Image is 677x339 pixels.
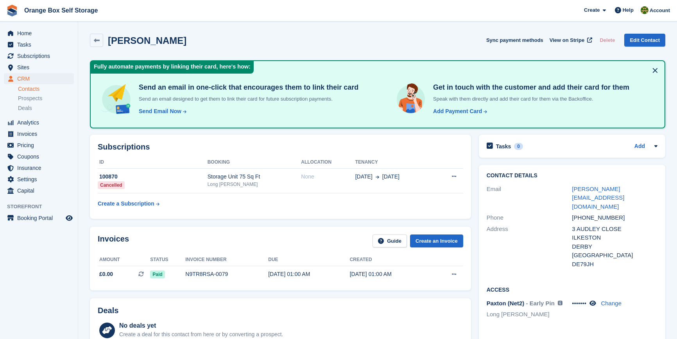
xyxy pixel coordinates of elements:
th: Amount [98,254,150,266]
div: None [301,173,355,181]
h4: Send an email in one-click that encourages them to link their card [136,83,358,92]
a: menu [4,185,74,196]
span: Invoices [17,128,64,139]
li: Long [PERSON_NAME] [487,310,572,319]
a: Deals [18,104,74,112]
span: Tasks [17,39,64,50]
h2: [PERSON_NAME] [108,35,186,46]
p: Send an email designed to get them to link their card for future subscription payments. [136,95,358,103]
span: £0.00 [99,270,113,278]
div: Fully automate payments by linking their card, here's how: [91,61,254,74]
p: Speak with them directly and add their card for them via the Backoffice. [430,95,629,103]
img: send-email-b5881ef4c8f827a638e46e229e590028c7e36e3a6c99d2365469aff88783de13.svg [100,83,133,115]
div: 3 AUDLEY CLOSE [572,225,657,234]
a: menu [4,28,74,39]
span: Paxton (Net2) [487,300,525,307]
a: menu [4,39,74,50]
span: Create [584,6,600,14]
a: Preview store [64,213,74,223]
span: [DATE] [355,173,373,181]
h2: Subscriptions [98,142,463,151]
th: Status [150,254,185,266]
span: Booking Portal [17,213,64,224]
span: Storefront [7,203,78,211]
a: Add [634,142,645,151]
h2: Contact Details [487,173,657,179]
th: ID [98,156,208,169]
span: [DATE] [382,173,399,181]
span: Analytics [17,117,64,128]
span: CRM [17,73,64,84]
a: menu [4,128,74,139]
a: menu [4,213,74,224]
div: N9TR8RSA-0079 [185,270,268,278]
button: Sync payment methods [486,34,543,47]
div: 100870 [98,173,208,181]
th: Booking [208,156,301,169]
span: - Early Pin [526,300,555,307]
div: Long [PERSON_NAME] [208,181,301,188]
div: Create a deal for this contact from here or by converting a prospect. [119,330,283,339]
img: icon-info-grey-7440780725fd019a000dd9b08b2336e03edf1995a4989e88bcd33f0948082b44.svg [558,301,562,305]
a: menu [4,50,74,61]
span: Account [650,7,670,14]
div: [DATE] 01:00 AM [350,270,431,278]
span: Home [17,28,64,39]
span: Insurance [17,162,64,173]
button: Delete [596,34,618,47]
a: menu [4,62,74,73]
img: Sarah [641,6,648,14]
div: DERBY [572,242,657,251]
h4: Get in touch with the customer and add their card for them [430,83,629,92]
div: [DATE] 01:00 AM [268,270,349,278]
a: menu [4,117,74,128]
img: stora-icon-8386f47178a22dfd0bd8f6a31ec36ba5ce8667c1dd55bd0f319d3a0aa187defe.svg [6,5,18,16]
div: Email [487,185,572,211]
a: Prospects [18,94,74,103]
a: View on Stripe [546,34,594,47]
a: [PERSON_NAME][EMAIL_ADDRESS][DOMAIN_NAME] [572,186,624,210]
span: Coupons [17,151,64,162]
a: Edit Contact [624,34,665,47]
a: Orange Box Self Storage [21,4,101,17]
span: ••••••• [572,300,586,307]
span: Capital [17,185,64,196]
h2: Invoices [98,234,129,247]
img: get-in-touch-e3e95b6451f4e49772a6039d3abdde126589d6f45a760754adfa51be33bf0f70.svg [395,83,427,115]
div: 0 [514,143,523,150]
th: Tenancy [355,156,434,169]
a: menu [4,162,74,173]
th: Allocation [301,156,355,169]
a: Guide [373,234,407,247]
h2: Deals [98,306,118,315]
div: Storage Unit 75 Sq Ft [208,173,301,181]
div: No deals yet [119,321,283,330]
span: Help [623,6,634,14]
span: Subscriptions [17,50,64,61]
div: Cancelled [98,181,125,189]
div: Add Payment Card [433,107,482,115]
div: Create a Subscription [98,200,154,208]
span: Pricing [17,140,64,151]
div: [PHONE_NUMBER] [572,213,657,222]
div: Address [487,225,572,269]
th: Invoice number [185,254,268,266]
span: View on Stripe [550,36,584,44]
a: menu [4,174,74,185]
span: Prospects [18,95,42,102]
h2: Access [487,285,657,293]
div: [GEOGRAPHIC_DATA] [572,251,657,260]
span: Sites [17,62,64,73]
a: Change [601,300,621,307]
th: Created [350,254,431,266]
a: menu [4,140,74,151]
a: menu [4,73,74,84]
a: Create a Subscription [98,197,159,211]
a: Contacts [18,85,74,93]
a: Create an Invoice [410,234,463,247]
div: DE79JH [572,260,657,269]
a: menu [4,151,74,162]
span: Settings [17,174,64,185]
a: Add Payment Card [430,107,488,115]
span: Deals [18,105,32,112]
